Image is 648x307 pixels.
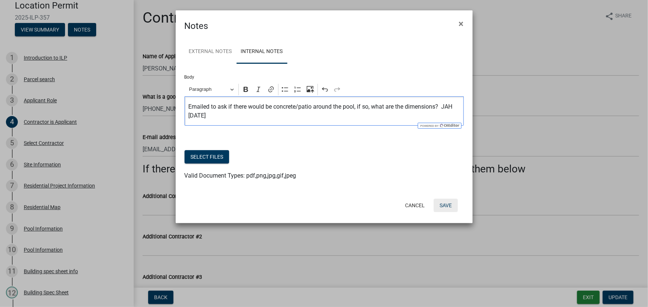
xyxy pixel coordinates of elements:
[453,13,470,34] button: Close
[185,75,195,79] label: Body
[185,172,296,179] span: Valid Document Types: pdf,png,jpg,gif,jpeg
[185,96,464,126] div: Editor editing area: main. Press Alt+0 for help.
[185,150,229,164] button: Select files
[399,199,431,212] button: Cancel
[189,85,228,94] span: Paragraph
[186,84,237,95] button: Paragraph, Heading
[185,82,464,96] div: Editor toolbar
[459,19,464,29] span: ×
[237,40,287,64] a: Internal Notes
[185,19,208,33] h4: Notes
[420,124,439,128] span: Powered by
[434,199,458,212] button: Save
[185,40,237,64] a: External Notes
[188,102,460,120] p: Emailed to ask if there would be concrete/patio around the pool, if so, what are the dimensions? ...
